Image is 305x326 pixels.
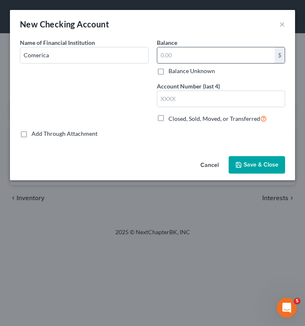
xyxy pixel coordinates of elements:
[20,47,148,63] input: Enter name...
[157,47,275,63] input: 0.00
[275,47,285,63] div: $
[168,67,215,75] label: Balance Unknown
[279,19,285,29] button: ×
[157,91,285,107] input: XXXX
[277,298,297,318] iframe: Intercom live chat
[168,115,260,122] span: Closed, Sold, Moved, or Transferred
[194,157,225,174] button: Cancel
[157,38,177,47] label: Balance
[294,298,300,304] span: 5
[157,82,220,91] label: Account Number (last 4)
[229,156,285,174] button: Save & Close
[20,39,95,46] span: Name of Financial Institution
[20,19,38,29] span: New
[32,130,98,138] label: Add Through Attachment
[244,161,278,168] span: Save & Close
[40,19,109,29] span: Checking Account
